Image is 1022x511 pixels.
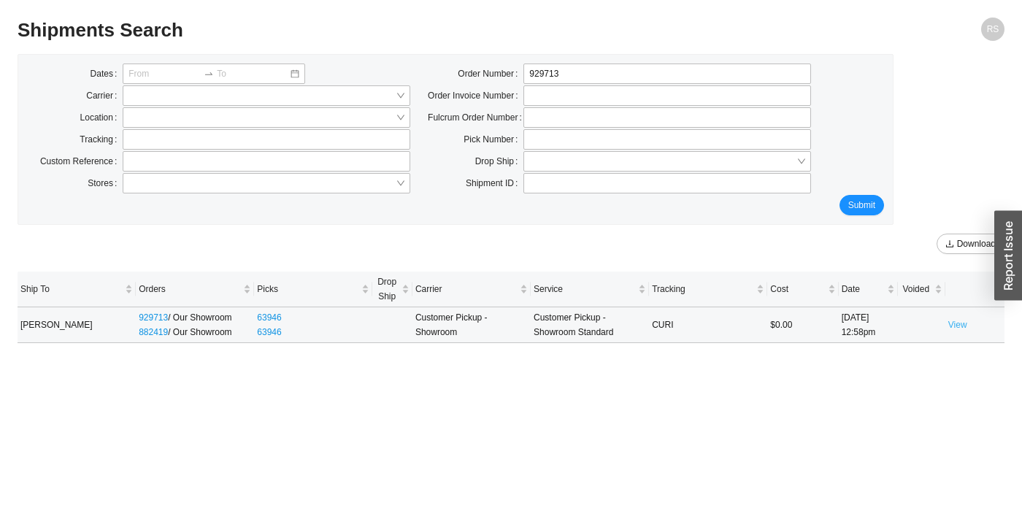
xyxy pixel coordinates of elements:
[254,272,372,307] th: Picks sortable
[80,107,123,128] label: Location
[257,312,281,323] a: 63946
[80,129,123,150] label: Tracking
[257,282,358,296] span: Picks
[139,327,168,337] a: 882419
[842,282,884,296] span: Date
[18,18,758,43] h2: Shipments Search
[475,151,524,172] label: Drop Ship
[86,85,123,106] label: Carrier
[18,307,136,343] td: [PERSON_NAME]
[945,239,954,250] span: download
[649,272,767,307] th: Tracking sortable
[466,173,523,193] label: Shipment ID
[412,272,531,307] th: Carrier sortable
[428,107,523,128] label: Fulcrum Order Number
[948,320,967,330] a: View
[20,282,122,296] span: Ship To
[204,69,214,79] span: to
[839,195,884,215] button: Submit
[534,282,635,296] span: Service
[839,307,898,343] td: [DATE] 12:58pm
[464,129,523,150] label: Pick Number
[139,312,168,323] a: 929713
[139,310,251,325] div: / Our Showroom
[128,66,201,81] input: From
[945,272,1004,307] th: undefined sortable
[652,282,753,296] span: Tracking
[531,272,649,307] th: Service sortable
[770,282,824,296] span: Cost
[415,282,517,296] span: Carrier
[139,325,251,339] div: / Our Showroom
[649,307,767,343] td: CURI
[40,151,123,172] label: Custom Reference
[901,282,931,296] span: Voided
[987,18,999,41] span: RS
[767,272,838,307] th: Cost sortable
[531,307,649,343] td: Customer Pickup - Showroom Standard
[217,66,289,81] input: To
[957,237,996,251] span: Download
[91,64,123,84] label: Dates
[412,307,531,343] td: Customer Pickup - Showroom
[428,85,523,106] label: Order Invoice Number
[88,173,123,193] label: Stores
[458,64,523,84] label: Order Number
[139,282,240,296] span: Orders
[375,274,398,304] span: Drop Ship
[898,272,945,307] th: Voided sortable
[136,272,254,307] th: Orders sortable
[839,272,898,307] th: Date sortable
[372,272,412,307] th: Drop Ship sortable
[18,272,136,307] th: Ship To sortable
[937,234,1004,254] button: downloadDownload
[848,198,875,212] span: Submit
[204,69,214,79] span: swap-right
[767,307,838,343] td: $0.00
[257,327,281,337] a: 63946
